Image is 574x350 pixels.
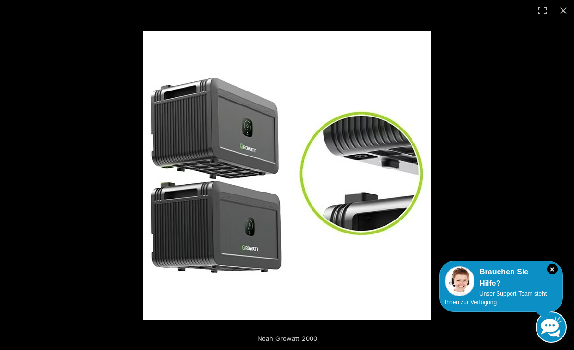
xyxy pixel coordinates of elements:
div: Brauchen Sie Hilfe? [445,266,558,289]
div: Noah_Growatt_2000 [186,329,388,348]
img: Noah_Growatt_2000_2.avif [143,31,431,320]
i: Schließen [547,264,558,274]
img: Customer service [445,266,474,296]
span: Unser Support-Team steht Ihnen zur Verfügung [445,290,547,306]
